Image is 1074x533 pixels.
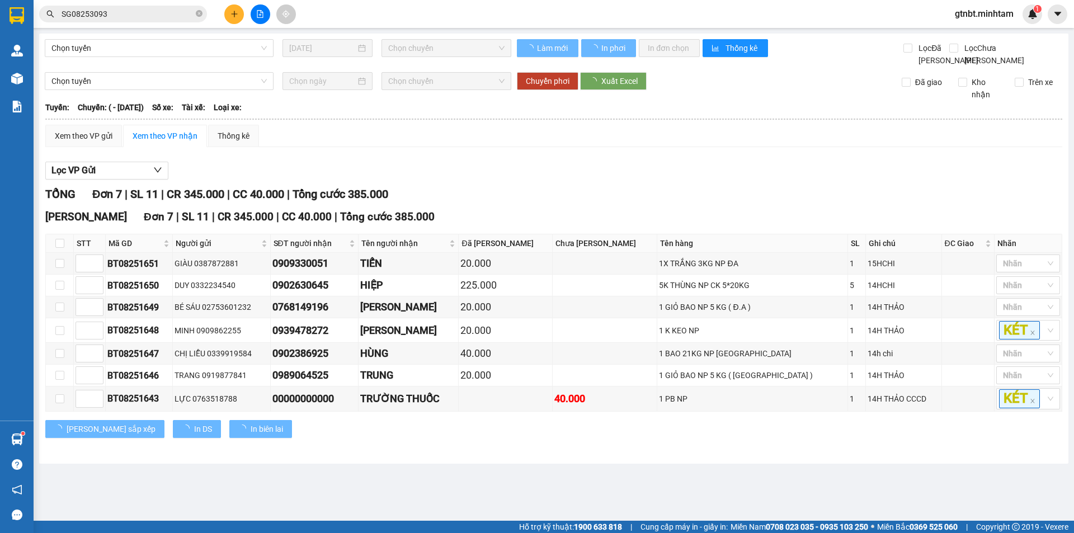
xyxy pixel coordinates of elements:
span: Lọc VP Gửi [51,163,96,177]
span: notification [12,484,22,495]
div: LỰC 0763518788 [175,393,268,405]
span: Mã GD [109,237,161,249]
div: 14h chi [868,347,939,360]
div: BÉ SÁU 02753601232 [175,301,268,313]
div: 1 [850,257,864,270]
input: Tìm tên, số ĐT hoặc mã đơn [62,8,194,20]
span: Đơn 7 [92,187,122,201]
td: 0902630645 [271,275,359,296]
span: Loại xe: [214,101,242,114]
span: Thống kê [726,42,759,54]
div: Xem theo VP nhận [133,130,197,142]
button: [PERSON_NAME] sắp xếp [45,420,164,438]
div: 20.000 [460,323,550,338]
span: Kho nhận [967,76,1006,101]
div: 00000000000 [272,391,356,407]
td: TIẾN [359,253,459,275]
span: Cung cấp máy in - giấy in: [640,521,728,533]
span: TỔNG [45,187,76,201]
div: 5K THÙNG NP CK 5*20KG [659,279,845,291]
span: CC 40.000 [282,210,332,223]
div: 5 [850,279,864,291]
span: | [212,210,215,223]
button: In đơn chọn [639,39,700,57]
span: | [276,210,279,223]
span: loading [589,77,601,85]
strong: 0369 525 060 [910,522,958,531]
span: Chọn chuyến [388,40,505,56]
td: 0902386925 [271,343,359,365]
span: loading [182,424,194,432]
button: Làm mới [517,39,578,57]
div: TRUNG [360,367,457,383]
div: GIÀU 0387872881 [175,257,268,270]
span: close [1030,398,1035,404]
div: 14H THẢO CCCD [868,393,939,405]
button: In DS [173,420,221,438]
td: HIỆP [359,275,459,296]
span: Chọn tuyến [51,73,267,89]
th: SL [848,234,866,253]
div: 0939478272 [272,323,356,338]
span: bar-chart [712,44,721,53]
div: BT08251650 [107,279,171,293]
span: | [630,521,632,533]
button: Chuyển phơi [517,72,578,90]
td: BẢO NGUYÊN [359,318,459,343]
td: BT08251651 [106,253,173,275]
div: 1 GIỎ BAO NP 5 KG ( Đ.A ) [659,301,845,313]
div: TRANG 0919877841 [175,369,268,381]
div: 14H THẢO [868,301,939,313]
span: [PERSON_NAME] [45,210,127,223]
button: file-add [251,4,270,24]
div: TIẾN [360,256,457,271]
div: HÙNG [360,346,457,361]
span: SL 11 [182,210,209,223]
div: 20.000 [460,299,550,315]
div: MINH 0909862255 [175,324,268,337]
span: loading [54,424,67,432]
div: 1 [850,301,864,313]
div: 0768149196 [272,299,356,315]
button: Xuất Excel [580,72,647,90]
div: 14H THẢO [868,369,939,381]
div: TRƯỜNG THUỐC [360,391,457,407]
img: warehouse-icon [11,433,23,445]
div: BT08251643 [107,392,171,405]
img: icon-new-feature [1028,9,1038,19]
span: down [153,166,162,174]
button: bar-chartThống kê [703,39,768,57]
div: 225.000 [460,277,550,293]
div: 15HCHI [868,257,939,270]
td: TRUNG [359,365,459,386]
button: In phơi [581,39,636,57]
span: caret-down [1053,9,1063,19]
span: | [335,210,337,223]
span: gtnbt.minhtam [946,7,1023,21]
span: Tên người nhận [361,237,447,249]
span: Làm mới [537,42,569,54]
span: close-circle [196,10,202,17]
div: Thống kê [218,130,249,142]
div: 1 K KEO NP [659,324,845,337]
span: Miền Nam [731,521,868,533]
td: BT08251643 [106,386,173,411]
span: question-circle [12,459,22,470]
span: CR 345.000 [218,210,274,223]
button: In biên lai [229,420,292,438]
span: | [966,521,968,533]
div: 0902386925 [272,346,356,361]
span: Tài xế: [182,101,205,114]
td: KIM SEN [359,296,459,318]
div: 1 PB NP [659,393,845,405]
span: Tổng cước 385.000 [340,210,435,223]
span: Chọn chuyến [388,73,505,89]
button: plus [224,4,244,24]
div: BT08251647 [107,347,171,361]
div: 0902630645 [272,277,356,293]
div: 40.000 [554,391,655,407]
div: CHỊ LIỄU 0339919584 [175,347,268,360]
td: BT08251650 [106,275,173,296]
span: close [1030,330,1035,336]
span: Số xe: [152,101,173,114]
